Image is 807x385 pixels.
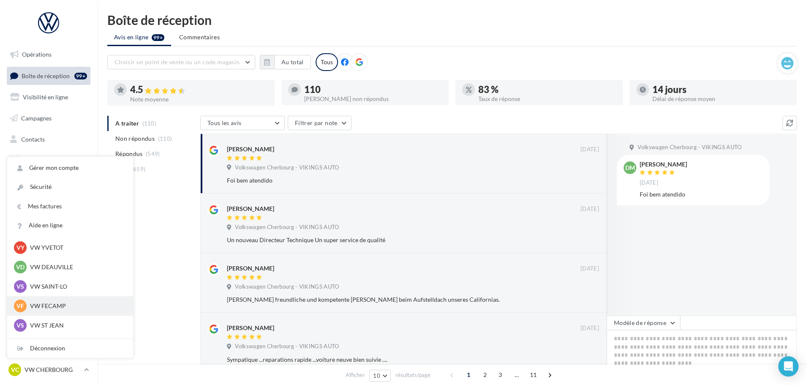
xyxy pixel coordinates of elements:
span: Boîte de réception [22,72,70,79]
span: Campagnes [21,115,52,122]
div: [PERSON_NAME] [227,145,274,153]
div: Open Intercom Messenger [778,356,799,377]
span: Visibilité en ligne [23,93,68,101]
span: (110) [158,135,172,142]
div: [PERSON_NAME] [227,324,274,332]
div: 99+ [74,73,87,79]
div: Délai de réponse moyen [652,96,790,102]
div: 83 % [478,85,616,94]
a: Sécurité [7,177,133,197]
span: (549) [146,150,160,157]
div: Foi bem atendido [640,190,763,199]
span: résultats/page [395,371,431,379]
span: Tous les avis [207,119,242,126]
span: Volkswagen Cherbourg - VIKINGS AUTO [235,343,339,350]
span: ... [510,368,523,382]
div: [PERSON_NAME] [227,264,274,273]
a: Calendrier [5,172,92,190]
span: Volkswagen Cherbourg - VIKINGS AUTO [638,144,742,151]
span: [DATE] [581,146,599,153]
a: Visibilité en ligne [5,88,92,106]
span: Opérations [22,51,52,58]
span: Commentaires [179,33,220,41]
span: Afficher [346,371,365,379]
p: VW CHERBOURG [25,366,81,374]
div: Note moyenne [130,96,268,102]
span: Volkswagen Cherbourg - VIKINGS AUTO [235,283,339,291]
div: 110 [304,85,442,94]
div: 4.5 [130,85,268,95]
div: Un nouveau Directeur Technique Un super service de qualité [227,236,544,244]
span: 3 [493,368,507,382]
div: Boîte de réception [107,14,797,26]
a: Mes factures [7,197,133,216]
a: Boîte de réception99+ [5,67,92,85]
span: VF [16,302,24,310]
a: Campagnes DataOnDemand [5,221,92,246]
span: DM [625,164,635,172]
span: Choisir un point de vente ou un code magasin [115,58,240,66]
div: [PERSON_NAME] freundliche und kompetente [PERSON_NAME] beim Aufstelldach unseres Californias. [227,295,544,304]
div: [PERSON_NAME] [227,205,274,213]
span: VS [16,282,24,291]
p: VW FECAMP [30,302,123,310]
span: [DATE] [581,205,599,213]
span: VC [11,366,19,374]
span: (659) [131,166,146,172]
a: Aide en ligne [7,216,133,235]
button: Au total [260,55,311,69]
button: 10 [369,370,391,382]
a: Campagnes [5,109,92,127]
a: PLV et print personnalisable [5,194,92,218]
p: VW ST JEAN [30,321,123,330]
a: VC VW CHERBOURG [7,362,90,378]
span: VD [16,263,25,271]
span: Volkswagen Cherbourg - VIKINGS AUTO [235,224,339,231]
div: [PERSON_NAME] non répondus [304,96,442,102]
span: 11 [526,368,540,382]
span: Volkswagen Cherbourg - VIKINGS AUTO [235,164,339,172]
span: VY [16,243,25,252]
span: VS [16,321,24,330]
span: 10 [373,372,380,379]
div: Tous [316,53,338,71]
p: VW SAINT-LO [30,282,123,291]
div: Taux de réponse [478,96,616,102]
p: VW YVETOT [30,243,123,252]
a: Opérations [5,46,92,63]
a: Contacts [5,131,92,148]
div: 14 jours [652,85,790,94]
a: Gérer mon compte [7,158,133,177]
span: Non répondus [115,134,155,143]
button: Tous les avis [200,116,285,130]
span: [DATE] [640,179,658,187]
button: Au total [274,55,311,69]
span: [DATE] [581,265,599,273]
a: Médiathèque [5,151,92,169]
div: Foi bem atendido [227,176,544,185]
span: [DATE] [581,325,599,332]
span: 1 [462,368,475,382]
p: VW DEAUVILLE [30,263,123,271]
div: [PERSON_NAME] [640,161,687,167]
button: Choisir un point de vente ou un code magasin [107,55,255,69]
span: Répondus [115,150,143,158]
span: Contacts [21,135,45,142]
div: Déconnexion [7,339,133,358]
button: Modèle de réponse [607,316,680,330]
div: Sympatique ...reparations rapide ...voiture neuve bien suivie .... [227,355,544,364]
button: Filtrer par note [288,116,352,130]
span: 2 [478,368,492,382]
